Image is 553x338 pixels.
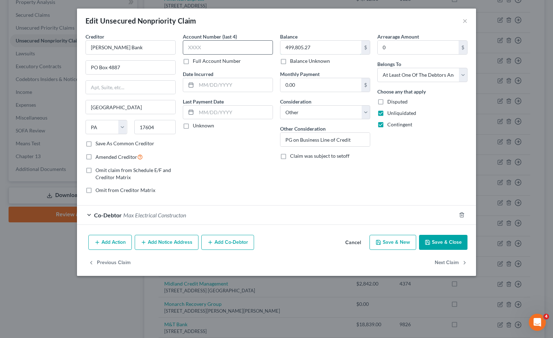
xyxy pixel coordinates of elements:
input: Enter zip... [134,120,176,134]
span: Omit claim from Schedule E/F and Creditor Matrix [95,167,171,180]
span: Contingent [387,121,412,127]
input: MM/DD/YYYY [196,78,273,92]
input: Search creditor by name... [86,40,176,55]
button: Add Notice Address [135,235,198,250]
span: Creditor [86,34,104,40]
label: Balance [280,33,298,40]
input: MM/DD/YYYY [196,106,273,119]
label: Account Number (last 4) [183,33,237,40]
input: Apt, Suite, etc... [86,81,175,94]
button: Add Action [88,235,132,250]
input: 0.00 [378,41,459,54]
input: Enter city... [86,100,175,114]
input: 0.00 [280,78,361,92]
span: Unliquidated [387,110,416,116]
span: Max Electrical Constructon [123,212,186,218]
input: Specify... [280,133,370,146]
label: Consideration [280,98,311,105]
label: Balance Unknown [290,57,330,65]
button: Add Co-Debtor [201,235,254,250]
span: Disputed [387,99,408,105]
button: × [462,16,467,25]
input: XXXX [183,40,273,55]
div: $ [459,41,467,54]
span: Claim was subject to setoff [290,153,350,159]
label: Save As Common Creditor [95,140,154,147]
div: $ [361,78,370,92]
label: Last Payment Date [183,98,224,105]
button: Save & New [369,235,416,250]
label: Full Account Number [193,57,241,65]
input: Enter address... [86,61,175,74]
span: Omit from Creditor Matrix [95,187,155,193]
span: Amended Creditor [95,154,137,160]
label: Unknown [193,122,214,129]
div: $ [361,41,370,54]
iframe: Intercom live chat [529,314,546,331]
input: 0.00 [280,41,361,54]
span: Belongs To [377,61,401,67]
button: Previous Claim [88,256,131,271]
span: 4 [543,314,549,319]
span: Co-Debtor [94,212,122,218]
button: Cancel [340,236,367,250]
label: Choose any that apply [377,88,426,95]
label: Arrearage Amount [377,33,419,40]
button: Save & Close [419,235,467,250]
div: Edit Unsecured Nonpriority Claim [86,16,196,26]
label: Monthly Payment [280,70,320,78]
label: Date Incurred [183,70,213,78]
button: Next Claim [435,256,467,271]
label: Other Consideration [280,125,326,132]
